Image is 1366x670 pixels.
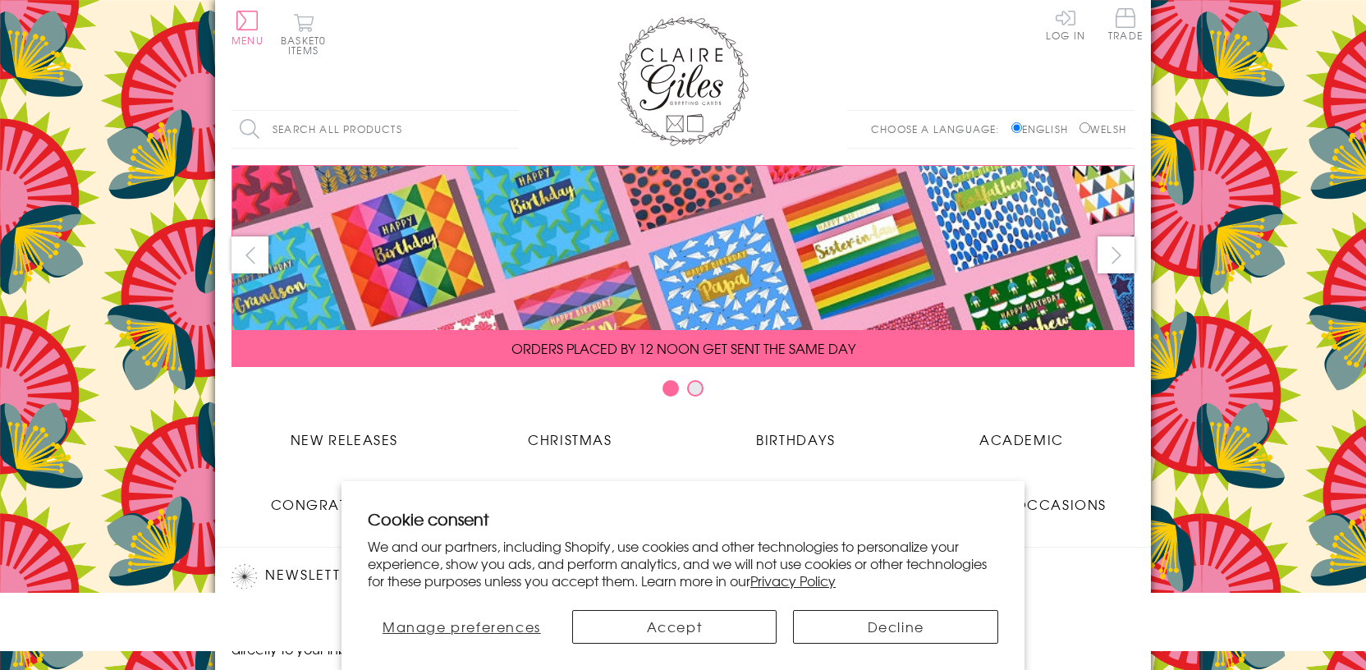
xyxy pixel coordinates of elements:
[231,111,519,148] input: Search all products
[1011,122,1076,136] label: English
[383,617,541,636] span: Manage preferences
[1098,236,1135,273] button: next
[572,610,777,644] button: Accept
[909,417,1135,449] a: Academic
[1108,8,1143,40] span: Trade
[231,482,457,514] a: Congratulations
[687,380,704,397] button: Carousel Page 2
[1080,122,1090,133] input: Welsh
[979,429,1064,449] span: Academic
[231,33,264,48] span: Menu
[1108,8,1143,44] a: Trade
[231,236,268,273] button: prev
[502,111,519,148] input: Search
[231,417,457,449] a: New Releases
[750,571,836,590] a: Privacy Policy
[1046,8,1085,40] a: Log In
[231,379,1135,405] div: Carousel Pagination
[793,610,998,644] button: Decline
[288,33,326,57] span: 0 items
[1011,122,1022,133] input: English
[231,11,264,45] button: Menu
[291,429,398,449] span: New Releases
[368,610,556,644] button: Manage preferences
[871,122,1008,136] p: Choose a language:
[662,380,679,397] button: Carousel Page 1 (Current Slide)
[528,429,612,449] span: Christmas
[231,564,511,589] h2: Newsletter
[457,417,683,449] a: Christmas
[1080,122,1126,136] label: Welsh
[368,538,998,589] p: We and our partners, including Shopify, use cookies and other technologies to personalize your ex...
[511,338,855,358] span: ORDERS PLACED BY 12 NOON GET SENT THE SAME DAY
[683,417,909,449] a: Birthdays
[617,16,749,146] img: Claire Giles Greetings Cards
[281,13,326,55] button: Basket0 items
[756,429,835,449] span: Birthdays
[368,507,998,530] h2: Cookie consent
[271,494,419,514] span: Congratulations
